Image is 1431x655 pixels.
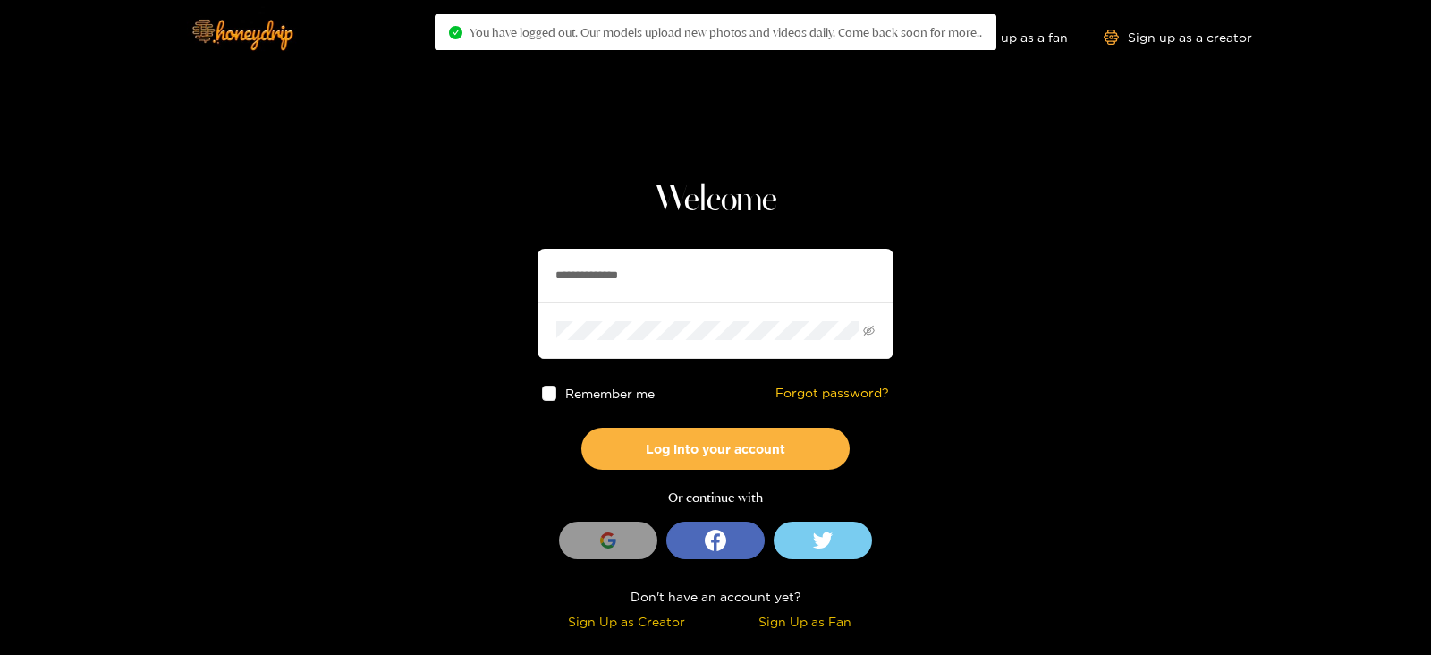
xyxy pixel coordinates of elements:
div: Sign Up as Fan [720,611,889,632]
a: Forgot password? [775,386,889,401]
h1: Welcome [538,179,893,222]
a: Sign up as a fan [945,30,1068,45]
div: Don't have an account yet? [538,586,893,607]
div: Sign Up as Creator [542,611,711,632]
div: Or continue with [538,488,893,508]
span: eye-invisible [863,325,875,336]
a: Sign up as a creator [1104,30,1252,45]
span: Remember me [566,387,656,400]
button: Log into your account [581,428,850,470]
span: You have logged out. Our models upload new photos and videos daily. Come back soon for more.. [470,25,982,39]
span: check-circle [449,26,462,39]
